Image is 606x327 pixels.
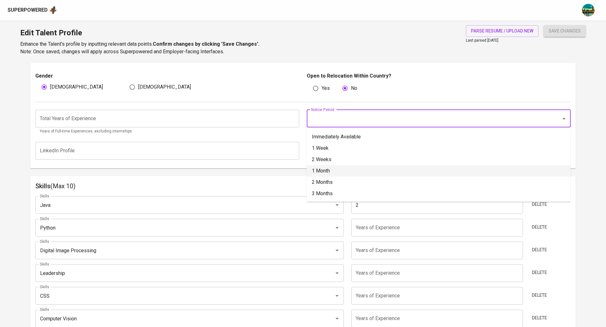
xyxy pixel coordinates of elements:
[307,188,571,199] li: 3 Months
[529,289,550,301] button: Delete
[307,131,571,143] li: Immediately Available
[333,201,342,209] button: Open
[307,154,571,165] li: 2 Weeks
[50,83,103,91] span: [DEMOGRAPHIC_DATA]
[532,246,547,254] span: Delete
[333,291,342,300] button: Open
[153,41,259,47] b: Confirm changes by clicking 'Save Changes'.
[322,85,330,92] span: Yes
[532,223,547,231] span: Delete
[307,165,571,177] li: 1 Month
[35,181,571,191] h6: Skills
[333,269,342,277] button: Open
[333,314,342,323] button: Open
[529,312,550,324] button: Delete
[529,221,550,233] button: Delete
[529,244,550,256] button: Delete
[532,291,547,299] span: Delete
[544,25,586,37] button: save changes
[532,201,547,208] span: Delete
[138,83,191,91] span: [DEMOGRAPHIC_DATA]
[532,269,547,277] span: Delete
[532,314,547,322] span: Delete
[8,5,57,15] a: Superpoweredapp logo
[529,199,550,210] button: Delete
[8,7,48,14] div: Superpowered
[560,114,568,123] button: Close
[351,85,357,92] span: No
[49,5,57,15] img: app logo
[333,246,342,255] button: Open
[20,40,259,55] p: Enhance the Talent's profile by inputting relevant data points. Note: Once saved, changes will ap...
[40,128,295,135] p: Years of Full-time Experiences, excluding internships.
[307,143,571,154] li: 1 Week
[582,4,595,16] img: a5d44b89-0c59-4c54-99d0-a63b29d42bd3.jpg
[466,25,538,37] button: parse resume / upload new
[529,267,550,278] button: Delete
[333,223,342,232] button: Open
[549,27,581,35] span: save changes
[20,25,259,40] h1: Edit Talent Profile
[307,177,571,188] li: 2 Months
[35,72,299,80] p: Gender
[307,72,571,80] p: Open to Relocation Within Country?
[471,27,533,35] span: parse resume / upload new
[466,38,498,43] span: Last parsed [DATE]
[50,182,75,190] span: (Max 10)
